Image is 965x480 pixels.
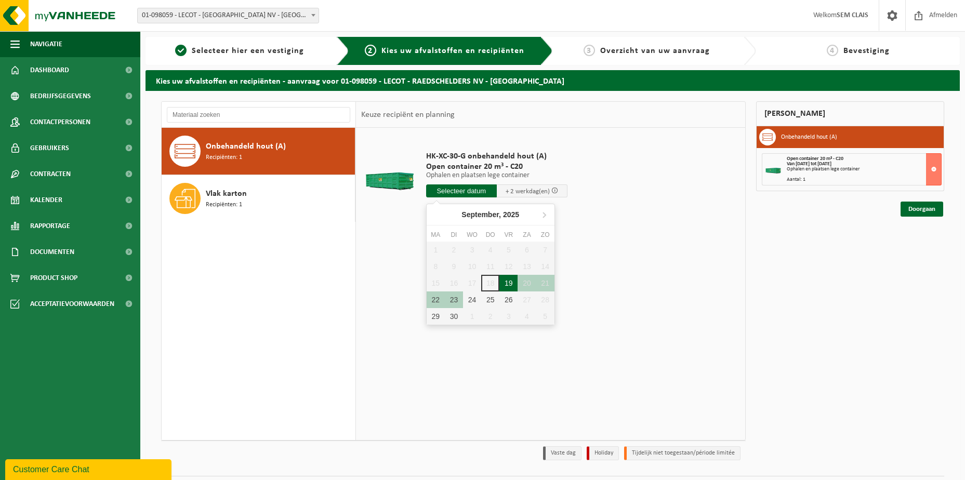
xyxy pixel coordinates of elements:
[781,129,837,145] h3: Onbehandeld hout (A)
[162,128,355,175] button: Onbehandeld hout (A) Recipiënten: 1
[543,446,581,460] li: Vaste dag
[787,156,843,162] span: Open container 20 m³ - C20
[30,213,70,239] span: Rapportage
[463,291,481,308] div: 24
[426,151,567,162] span: HK-XC-30-G onbehandeld hout (A)
[30,57,69,83] span: Dashboard
[167,107,350,123] input: Materiaal zoeken
[787,177,941,182] div: Aantal: 1
[756,101,944,126] div: [PERSON_NAME]
[30,265,77,291] span: Product Shop
[837,11,868,19] strong: SEM CLAIS
[30,291,114,317] span: Acceptatievoorwaarden
[499,308,518,325] div: 3
[206,140,286,153] span: Onbehandeld hout (A)
[427,291,445,308] div: 22
[506,188,550,195] span: + 2 werkdag(en)
[445,230,463,240] div: di
[381,47,524,55] span: Kies uw afvalstoffen en recipiënten
[827,45,838,56] span: 4
[146,70,960,90] h2: Kies uw afvalstoffen en recipiënten - aanvraag voor 01-098059 - LECOT - RAEDSCHELDERS NV - [GEOGR...
[30,83,91,109] span: Bedrijfsgegevens
[137,8,319,23] span: 01-098059 - LECOT - RAEDSCHELDERS NV - MAASEIK
[463,308,481,325] div: 1
[426,162,567,172] span: Open container 20 m³ - C20
[30,239,74,265] span: Documenten
[843,47,890,55] span: Bevestiging
[206,153,242,163] span: Recipiënten: 1
[624,446,741,460] li: Tijdelijk niet toegestaan/période limitée
[427,230,445,240] div: ma
[481,230,499,240] div: do
[365,45,376,56] span: 2
[901,202,943,217] a: Doorgaan
[5,457,174,480] iframe: chat widget
[518,230,536,240] div: za
[457,206,523,223] div: September,
[175,45,187,56] span: 1
[584,45,595,56] span: 3
[162,175,355,222] button: Vlak karton Recipiënten: 1
[503,211,519,218] i: 2025
[787,161,831,167] strong: Van [DATE] tot [DATE]
[499,275,518,291] div: 19
[30,109,90,135] span: Contactpersonen
[481,291,499,308] div: 25
[30,31,62,57] span: Navigatie
[356,102,460,128] div: Keuze recipiënt en planning
[426,172,567,179] p: Ophalen en plaatsen lege container
[536,230,554,240] div: zo
[445,308,463,325] div: 30
[481,308,499,325] div: 2
[151,45,328,57] a: 1Selecteer hier een vestiging
[192,47,304,55] span: Selecteer hier een vestiging
[587,446,619,460] li: Holiday
[138,8,319,23] span: 01-098059 - LECOT - RAEDSCHELDERS NV - MAASEIK
[206,200,242,210] span: Recipiënten: 1
[427,308,445,325] div: 29
[600,47,710,55] span: Overzicht van uw aanvraag
[499,230,518,240] div: vr
[30,161,71,187] span: Contracten
[206,188,247,200] span: Vlak karton
[445,291,463,308] div: 23
[30,135,69,161] span: Gebruikers
[30,187,62,213] span: Kalender
[426,184,497,197] input: Selecteer datum
[787,167,941,172] div: Ophalen en plaatsen lege container
[499,291,518,308] div: 26
[463,230,481,240] div: wo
